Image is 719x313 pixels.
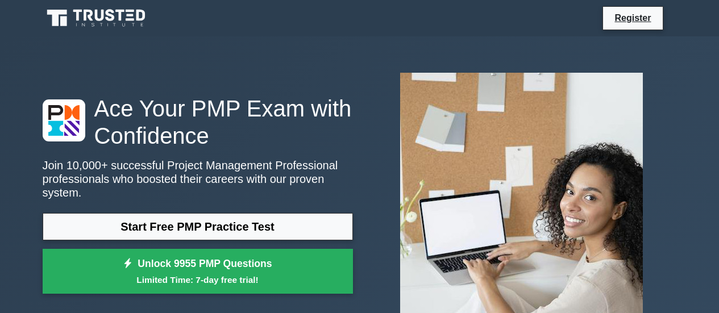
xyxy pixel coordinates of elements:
a: Unlock 9955 PMP QuestionsLimited Time: 7-day free trial! [43,249,353,294]
a: Register [608,11,658,25]
p: Join 10,000+ successful Project Management Professional professionals who boosted their careers w... [43,158,353,199]
a: Start Free PMP Practice Test [43,213,353,240]
h1: Ace Your PMP Exam with Confidence [43,95,353,149]
small: Limited Time: 7-day free trial! [57,273,339,286]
